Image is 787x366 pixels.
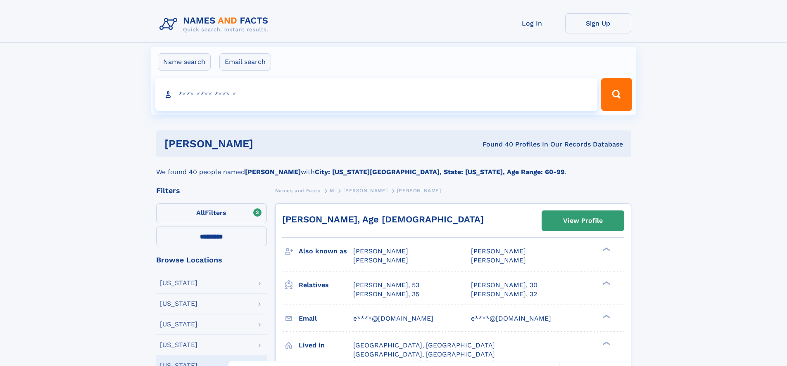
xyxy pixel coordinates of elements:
[601,340,611,346] div: ❯
[158,53,211,71] label: Name search
[499,13,565,33] a: Log In
[353,256,408,264] span: [PERSON_NAME]
[160,280,197,286] div: [US_STATE]
[275,185,321,196] a: Names and Facts
[219,53,271,71] label: Email search
[353,341,495,349] span: [GEOGRAPHIC_DATA], [GEOGRAPHIC_DATA]
[353,281,419,290] a: [PERSON_NAME], 53
[156,203,267,223] label: Filters
[471,256,526,264] span: [PERSON_NAME]
[155,78,598,111] input: search input
[397,188,441,194] span: [PERSON_NAME]
[282,214,484,224] a: [PERSON_NAME], Age [DEMOGRAPHIC_DATA]
[164,139,368,149] h1: [PERSON_NAME]
[156,13,275,35] img: Logo Names and Facts
[299,338,353,352] h3: Lived in
[471,281,537,290] a: [PERSON_NAME], 30
[353,350,495,358] span: [GEOGRAPHIC_DATA], [GEOGRAPHIC_DATA]
[368,140,623,149] div: Found 40 Profiles In Our Records Database
[601,247,611,252] div: ❯
[542,211,624,231] a: View Profile
[196,209,205,217] span: All
[160,321,197,328] div: [US_STATE]
[156,256,267,264] div: Browse Locations
[160,300,197,307] div: [US_STATE]
[245,168,301,176] b: [PERSON_NAME]
[299,244,353,258] h3: Also known as
[353,290,419,299] a: [PERSON_NAME], 35
[299,312,353,326] h3: Email
[330,188,334,194] span: M
[565,13,631,33] a: Sign Up
[343,185,388,196] a: [PERSON_NAME]
[353,247,408,255] span: [PERSON_NAME]
[299,278,353,292] h3: Relatives
[330,185,334,196] a: M
[343,188,388,194] span: [PERSON_NAME]
[601,314,611,319] div: ❯
[471,247,526,255] span: [PERSON_NAME]
[471,290,537,299] a: [PERSON_NAME], 32
[563,211,603,230] div: View Profile
[601,280,611,286] div: ❯
[160,342,197,348] div: [US_STATE]
[315,168,565,176] b: City: [US_STATE][GEOGRAPHIC_DATA], State: [US_STATE], Age Range: 60-99
[156,187,267,194] div: Filters
[601,78,632,111] button: Search Button
[156,157,631,177] div: We found 40 people named with .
